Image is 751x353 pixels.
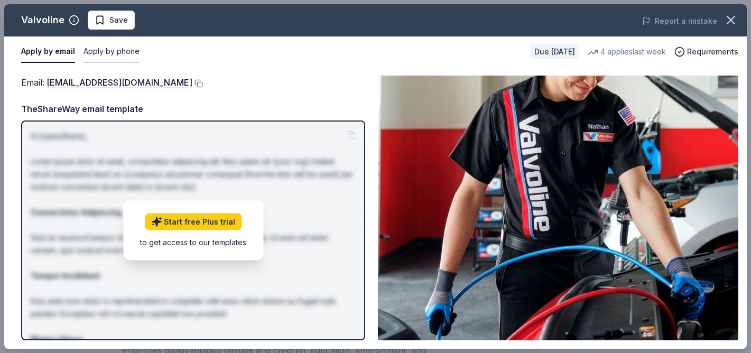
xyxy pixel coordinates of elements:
span: Requirements [687,45,738,58]
button: Apply by phone [84,41,140,63]
button: Save [88,11,135,30]
div: TheShareWay email template [21,102,365,116]
button: Requirements [674,45,738,58]
div: Valvoline [21,12,64,29]
button: Report a mistake [642,15,717,27]
a: Start free Plus trial [145,213,242,230]
a: [EMAIL_ADDRESS][DOMAIN_NAME] [47,76,192,89]
div: Due [DATE] [530,44,579,59]
span: Email : [21,77,192,88]
strong: Consectetur Adipiscing [31,208,122,217]
strong: Tempor Incididunt [31,271,100,280]
button: Apply by email [21,41,75,63]
strong: Magna Aliqua [31,335,82,343]
div: 4 applies last week [588,45,666,58]
img: Image for Valvoline [378,76,738,340]
div: to get access to our templates [140,236,246,247]
span: Save [109,14,128,26]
